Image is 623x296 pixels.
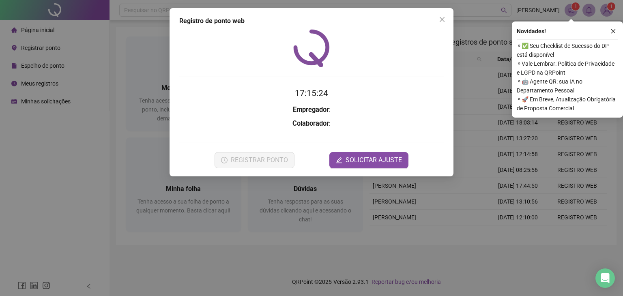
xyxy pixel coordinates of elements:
[517,59,618,77] span: ⚬ Vale Lembrar: Política de Privacidade e LGPD na QRPoint
[517,77,618,95] span: ⚬ 🤖 Agente QR: sua IA no Departamento Pessoal
[179,105,444,115] h3: :
[293,29,330,67] img: QRPoint
[517,95,618,113] span: ⚬ 🚀 Em Breve, Atualização Obrigatória de Proposta Comercial
[517,27,546,36] span: Novidades !
[346,155,402,165] span: SOLICITAR AJUSTE
[595,268,615,288] div: Open Intercom Messenger
[436,13,449,26] button: Close
[293,106,329,114] strong: Empregador
[439,16,445,23] span: close
[329,152,408,168] button: editSOLICITAR AJUSTE
[179,16,444,26] div: Registro de ponto web
[215,152,294,168] button: REGISTRAR PONTO
[336,157,342,163] span: edit
[295,88,328,98] time: 17:15:24
[292,120,329,127] strong: Colaborador
[179,118,444,129] h3: :
[517,41,618,59] span: ⚬ ✅ Seu Checklist de Sucesso do DP está disponível
[610,28,616,34] span: close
